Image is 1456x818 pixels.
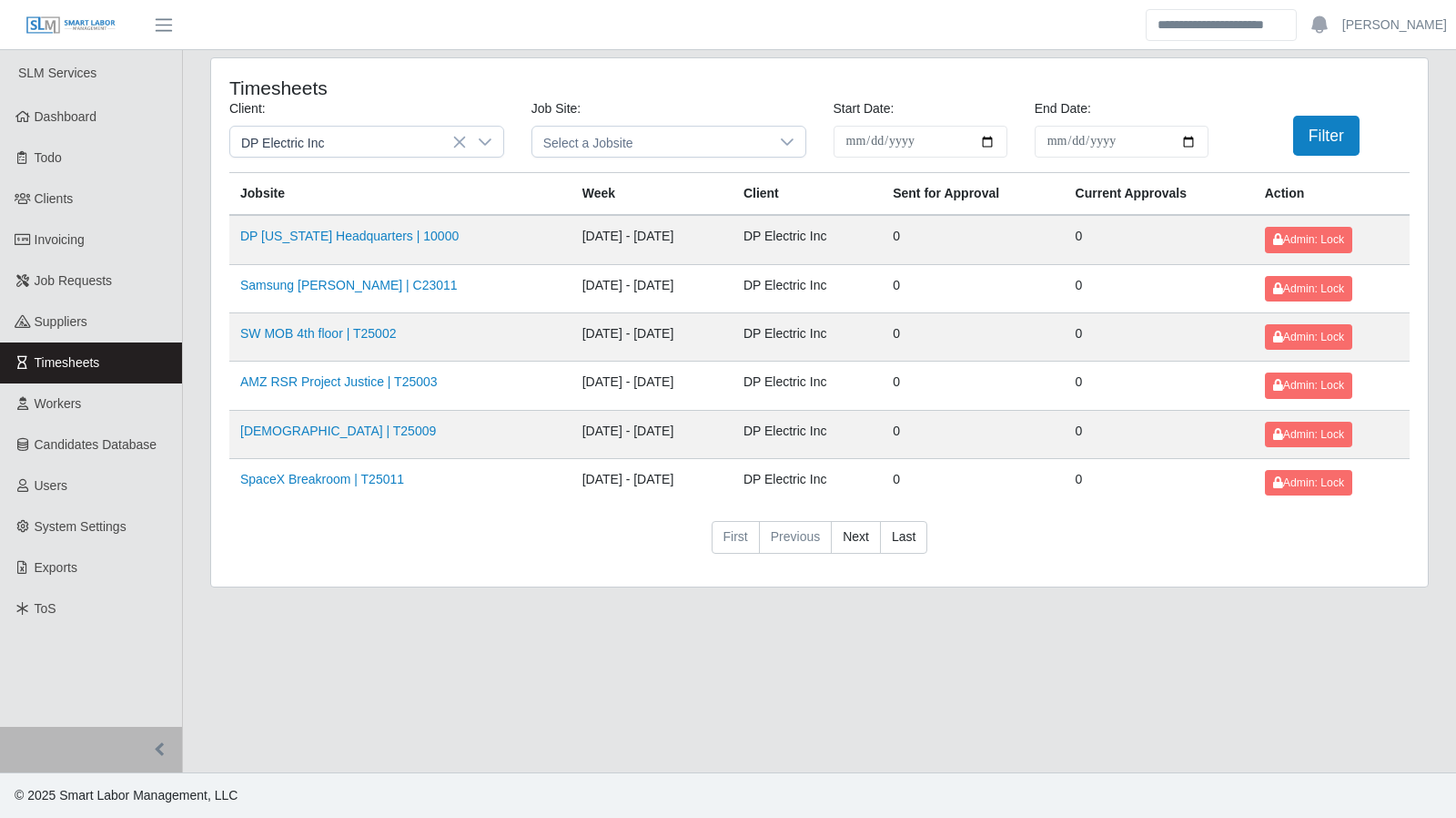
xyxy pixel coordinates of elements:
span: Select a Jobsite [532,127,769,157]
label: Client: [229,99,266,118]
td: [DATE] - [DATE] [571,362,733,410]
span: Candidates Database [35,437,157,452]
td: 0 [1065,312,1254,361]
span: Admin: Lock [1273,476,1344,489]
span: © 2025 Smart Labor Management, LLC [15,788,238,803]
span: Suppliers [35,314,87,329]
th: Week [571,173,733,216]
a: Next [831,521,881,554]
span: Users [35,478,68,493]
td: DP Electric Inc [733,264,882,312]
th: Current Approvals [1065,173,1254,216]
button: Admin: Lock [1265,276,1352,302]
a: Samsung [PERSON_NAME] | C23011 [240,278,458,292]
span: Admin: Lock [1273,233,1344,246]
label: Start Date: [834,99,895,118]
span: Admin: Lock [1273,331,1344,343]
button: Admin: Lock [1265,227,1352,252]
span: Exports [35,560,77,575]
td: [DATE] - [DATE] [571,410,733,458]
a: [PERSON_NAME] [1342,15,1447,35]
span: Admin: Lock [1273,428,1344,441]
a: SW MOB 4th floor | T25002 [240,326,396,341]
td: 0 [1065,362,1254,410]
span: DP Electric Inc [230,127,467,157]
img: SLM Logo [25,15,116,36]
button: Filter [1293,116,1360,156]
td: 0 [882,459,1064,507]
span: SLM Services [18,66,96,80]
th: Jobsite [229,173,571,216]
span: Workers [35,396,82,411]
h4: Timesheets [229,77,705,99]
a: AMZ RSR Project Justice | T25003 [240,374,438,389]
span: Admin: Lock [1273,282,1344,295]
td: DP Electric Inc [733,459,882,507]
span: Invoicing [35,232,85,247]
button: Admin: Lock [1265,470,1352,496]
td: 0 [1065,410,1254,458]
span: Job Requests [35,273,113,288]
a: Last [880,521,927,554]
span: Admin: Lock [1273,379,1344,392]
label: Job Site: [531,99,581,118]
td: DP Electric Inc [733,215,882,264]
span: Todo [35,150,62,165]
td: DP Electric Inc [733,362,882,410]
input: Search [1146,9,1297,41]
th: Client [733,173,882,216]
a: DP [US_STATE] Headquarters | 10000 [240,229,459,243]
td: 0 [1065,459,1254,507]
span: System Settings [35,519,126,534]
td: DP Electric Inc [733,312,882,361]
button: Admin: Lock [1265,324,1352,350]
a: [DEMOGRAPHIC_DATA] | T25009 [240,424,436,438]
td: [DATE] - [DATE] [571,215,733,264]
a: SpaceX Breakroom | T25011 [240,472,404,486]
th: Sent for Approval [882,173,1064,216]
span: Dashboard [35,109,97,124]
button: Admin: Lock [1265,422,1352,447]
td: 0 [1065,264,1254,312]
td: 0 [882,264,1064,312]
nav: pagination [229,521,1410,568]
td: [DATE] - [DATE] [571,312,733,361]
td: DP Electric Inc [733,410,882,458]
span: Clients [35,191,74,206]
label: End Date: [1035,99,1091,118]
td: 0 [882,362,1064,410]
span: ToS [35,601,56,616]
td: 0 [882,410,1064,458]
td: 0 [882,312,1064,361]
th: Action [1254,173,1410,216]
td: [DATE] - [DATE] [571,264,733,312]
td: [DATE] - [DATE] [571,459,733,507]
span: Timesheets [35,355,100,370]
button: Admin: Lock [1265,373,1352,398]
td: 0 [1065,215,1254,264]
td: 0 [882,215,1064,264]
